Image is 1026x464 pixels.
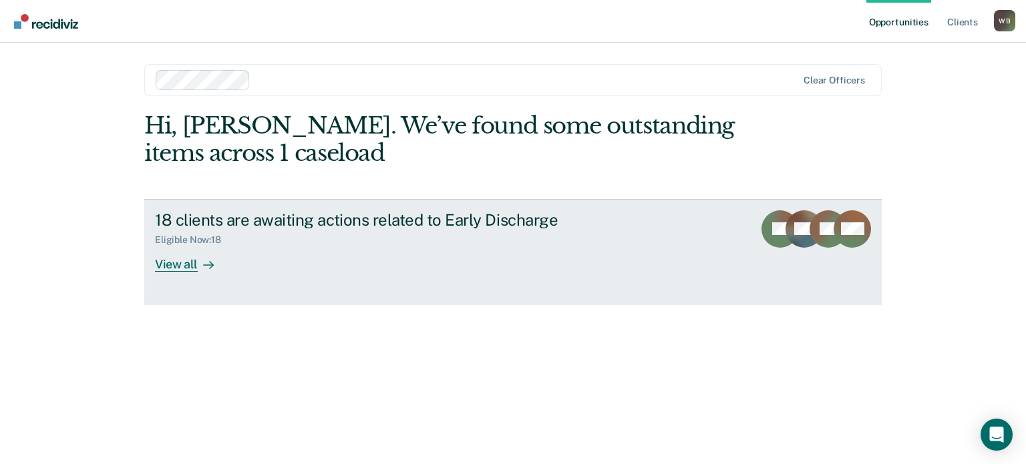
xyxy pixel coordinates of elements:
div: W B [994,10,1015,31]
div: 18 clients are awaiting actions related to Early Discharge [155,210,624,230]
div: Open Intercom Messenger [981,419,1013,451]
a: 18 clients are awaiting actions related to Early DischargeEligible Now:18View all [144,199,882,304]
div: Clear officers [804,75,865,86]
div: Hi, [PERSON_NAME]. We’ve found some outstanding items across 1 caseload [144,112,734,167]
img: Recidiviz [14,14,78,29]
div: Eligible Now : 18 [155,234,232,246]
div: View all [155,246,230,272]
button: Profile dropdown button [994,10,1015,31]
